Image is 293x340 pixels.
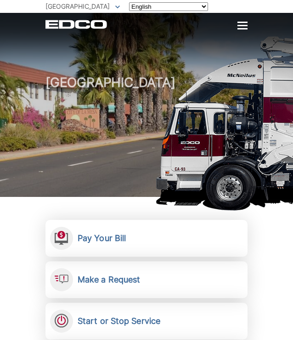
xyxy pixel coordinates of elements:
h2: Start or Stop Service [78,316,160,326]
span: [GEOGRAPHIC_DATA] [45,2,110,10]
a: Make a Request [45,261,248,298]
a: Pay Your Bill [45,220,248,257]
h2: Pay Your Bill [78,233,126,243]
select: Select a language [129,2,208,11]
h2: Make a Request [78,275,140,285]
a: EDCD logo. Return to the homepage. [45,20,107,29]
h1: [GEOGRAPHIC_DATA] [45,75,248,199]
